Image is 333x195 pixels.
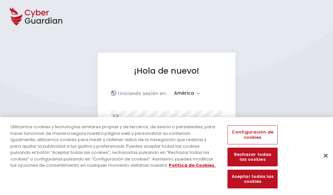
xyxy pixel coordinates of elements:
[319,148,333,163] button: Cerrar
[118,90,167,97] p: Iniciando sesión en:
[227,170,277,188] button: Aceptar todas las cookies
[111,66,222,76] h1: ¡Hola de nuevo!
[10,124,218,169] div: Utilizamos cookies y tecnologías similares propias y de terceros, de sesión o persistentes, para ...
[169,162,216,168] a: Más información sobre su privacidad, se abre en una nueva pestaña
[227,148,277,166] button: Rechazar todas las cookies
[227,125,277,144] button: Configuración de cookies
